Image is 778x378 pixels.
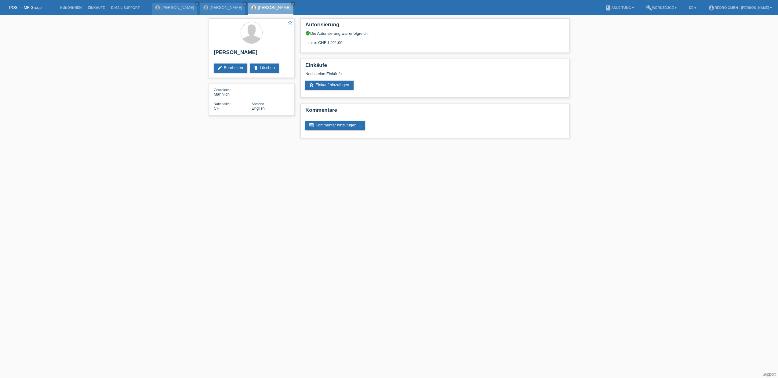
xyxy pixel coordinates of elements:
[214,88,231,92] span: Geschlecht
[305,71,564,81] div: Noch keine Einkäufe
[305,31,310,36] i: verified_user
[253,65,258,70] i: delete
[309,123,314,128] i: comment
[287,20,293,26] a: star_border
[214,64,247,73] a: editBearbeiten
[305,81,354,90] a: add_shopping_cartEinkauf hinzufügen
[258,5,290,10] a: [PERSON_NAME]
[243,2,246,5] i: close
[195,2,198,5] i: close
[602,6,637,9] a: bookAnleitung ▾
[643,6,680,9] a: buildWerkzeuge ▾
[287,20,293,25] i: star_border
[214,49,289,59] h2: [PERSON_NAME]
[214,102,231,106] span: Nationalität
[210,5,242,10] a: [PERSON_NAME]
[605,5,611,11] i: book
[108,6,143,9] a: E-Mail Support
[214,87,252,96] div: Männlich
[305,121,365,130] a: commentKommentar hinzufügen ...
[292,2,295,5] i: close
[305,107,564,116] h2: Kommentare
[162,5,194,10] a: [PERSON_NAME]
[305,36,564,45] div: Limite: CHF 1'921.00
[57,6,85,9] a: Kund*innen
[646,5,652,11] i: build
[686,6,699,9] a: DE ▾
[305,62,564,71] h2: Einkäufe
[195,2,199,6] a: close
[305,22,564,31] h2: Autorisierung
[305,31,564,36] div: Die Autorisierung war erfolgreich.
[309,82,314,87] i: add_shopping_cart
[214,106,220,111] span: Schweiz
[85,6,108,9] a: Einkäufe
[250,64,279,73] a: deleteLöschen
[252,102,264,106] span: Sprache
[291,2,295,6] a: close
[708,5,714,11] i: account_circle
[252,106,265,111] span: English
[243,2,247,6] a: close
[763,372,776,376] a: Support
[217,65,222,70] i: edit
[9,5,42,10] a: POS — MF Group
[705,6,775,9] a: account_circleRedro GmbH - [PERSON_NAME] ▾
